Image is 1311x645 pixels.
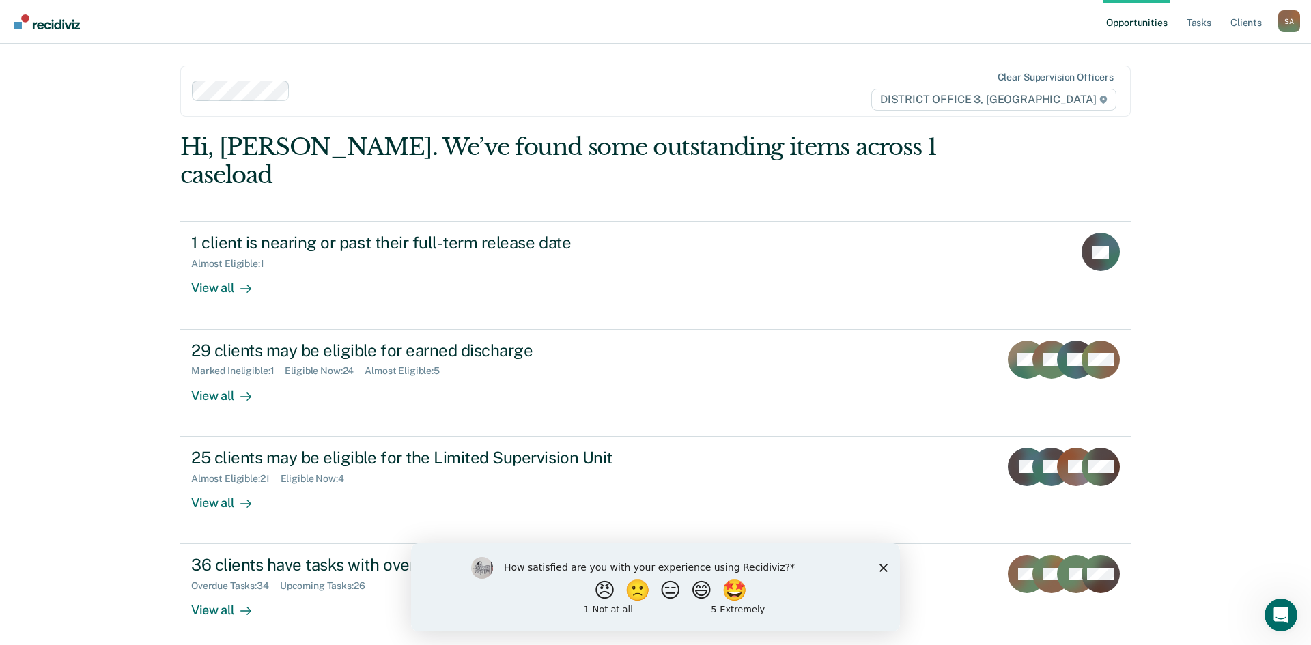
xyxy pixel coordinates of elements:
[180,133,941,189] div: Hi, [PERSON_NAME]. We’ve found some outstanding items across 1 caseload
[180,221,1131,329] a: 1 client is nearing or past their full-term release dateAlmost Eligible:1View all
[191,258,275,270] div: Almost Eligible : 1
[191,555,671,575] div: 36 clients have tasks with overdue or upcoming due dates
[365,365,451,377] div: Almost Eligible : 5
[191,473,281,485] div: Almost Eligible : 21
[1265,599,1297,631] iframe: Intercom live chat
[285,365,365,377] div: Eligible Now : 24
[14,14,80,29] img: Recidiviz
[191,580,280,592] div: Overdue Tasks : 34
[191,341,671,360] div: 29 clients may be eligible for earned discharge
[280,580,376,592] div: Upcoming Tasks : 26
[191,592,268,618] div: View all
[191,270,268,296] div: View all
[281,473,355,485] div: Eligible Now : 4
[998,72,1114,83] div: Clear supervision officers
[871,89,1116,111] span: DISTRICT OFFICE 3, [GEOGRAPHIC_DATA]
[1278,10,1300,32] button: Profile dropdown button
[191,377,268,403] div: View all
[1278,10,1300,32] div: S A
[191,448,671,468] div: 25 clients may be eligible for the Limited Supervision Unit
[180,330,1131,437] a: 29 clients may be eligible for earned dischargeMarked Ineligible:1Eligible Now:24Almost Eligible:...
[191,365,285,377] div: Marked Ineligible : 1
[191,233,671,253] div: 1 client is nearing or past their full-term release date
[191,484,268,511] div: View all
[180,437,1131,544] a: 25 clients may be eligible for the Limited Supervision UnitAlmost Eligible:21Eligible Now:4View all
[411,543,900,631] iframe: Survey by Kim from Recidiviz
